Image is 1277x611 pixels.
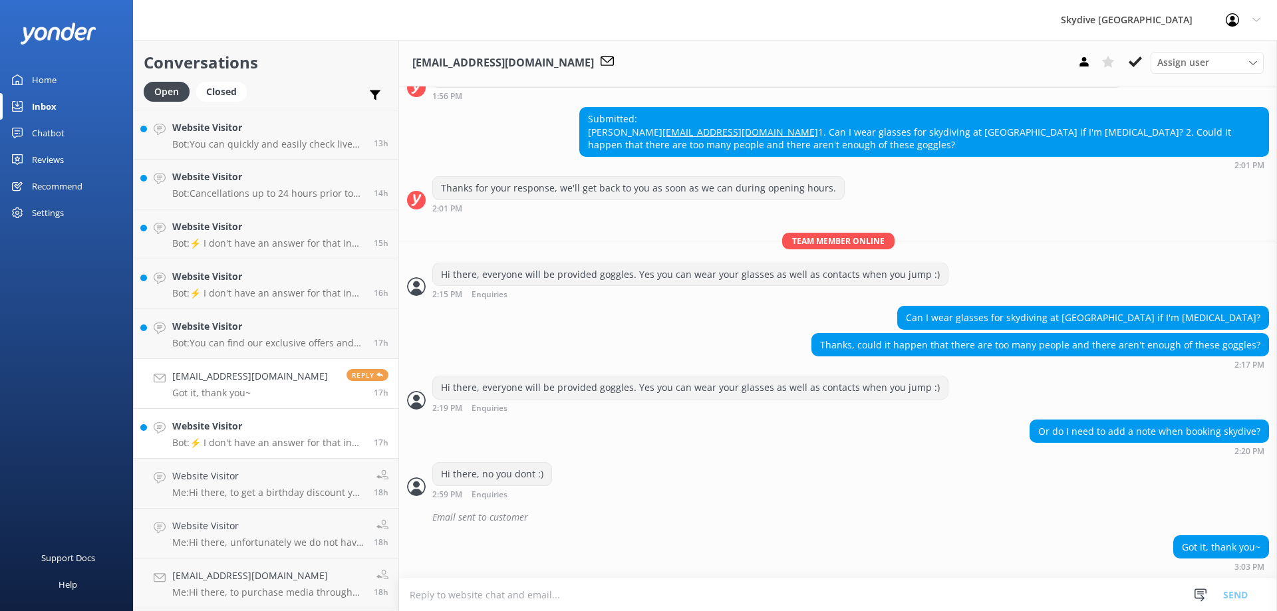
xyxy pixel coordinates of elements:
div: Email sent to customer [432,506,1269,529]
strong: 2:15 PM [432,291,462,299]
a: Website VisitorBot:Cancellations up to 24 hours prior to departure will incur no fee. However, ca... [134,160,398,209]
h4: Website Visitor [172,170,364,184]
h4: Website Visitor [172,269,364,284]
span: Aug 24 2025 02:14pm (UTC +10:00) Australia/Brisbane [374,586,388,598]
a: Website VisitorMe:Hi there, to get a birthday discount you would have needed to sign up to our ne... [134,459,398,509]
a: [EMAIL_ADDRESS][DOMAIN_NAME] [662,126,818,138]
span: Aug 24 2025 02:18pm (UTC +10:00) Australia/Brisbane [374,487,388,498]
h4: [EMAIL_ADDRESS][DOMAIN_NAME] [172,369,328,384]
div: Reviews [32,146,64,173]
div: Hi there, everyone will be provided goggles. Yes you can wear your glasses as well as contacts wh... [433,376,948,399]
div: Inbox [32,93,57,120]
span: Enquiries [472,491,507,499]
img: yonder-white-logo.png [20,23,96,45]
div: Submitted: [PERSON_NAME] 1. Can I wear glasses for skydiving at [GEOGRAPHIC_DATA] if I'm [MEDICAL... [580,108,1268,156]
h4: Website Visitor [172,319,364,334]
div: Aug 24 2025 02:01pm (UTC +10:00) Australia/Brisbane [432,203,845,213]
a: Website VisitorBot:You can quickly and easily check live availability for skydiving on [DATE] by ... [134,110,398,160]
a: Website VisitorBot:⚡ I don't have an answer for that in my knowledge base. Please try and rephras... [134,409,398,459]
strong: 2:19 PM [432,404,462,413]
p: Me: Hi there, unfortunately we do not have any discounts for groups at the moment. [172,537,364,549]
div: Aug 24 2025 02:19pm (UTC +10:00) Australia/Brisbane [432,403,948,413]
a: Open [144,84,196,98]
span: Assign user [1157,55,1209,70]
a: Website VisitorBot:⚡ I don't have an answer for that in my knowledge base. Please try and rephras... [134,209,398,259]
div: Aug 24 2025 02:15pm (UTC +10:00) Australia/Brisbane [432,289,948,299]
h4: Website Visitor [172,120,364,135]
span: Aug 24 2025 04:22pm (UTC +10:00) Australia/Brisbane [374,287,388,299]
strong: 3:03 PM [1234,563,1264,571]
p: Bot: ⚡ I don't have an answer for that in my knowledge base. Please try and rephrase your questio... [172,237,364,249]
strong: 2:20 PM [1234,447,1264,455]
span: Reply [347,369,388,381]
a: Closed [196,84,253,98]
p: Bot: ⚡ I don't have an answer for that in my knowledge base. Please try and rephrase your questio... [172,287,364,299]
span: Aug 24 2025 05:07pm (UTC +10:00) Australia/Brisbane [374,237,388,249]
span: Aug 24 2025 07:21pm (UTC +10:00) Australia/Brisbane [374,138,388,149]
div: Hi there, everyone will be provided goggles. Yes you can wear your glasses as well as contacts wh... [433,263,948,286]
div: Help [59,571,77,598]
span: Enquiries [472,291,507,299]
div: Can I wear glasses for skydiving at [GEOGRAPHIC_DATA] if I'm [MEDICAL_DATA]? [898,306,1268,329]
div: Aug 24 2025 02:01pm (UTC +10:00) Australia/Brisbane [579,160,1269,170]
div: Support Docs [41,545,95,571]
div: Open [144,82,190,102]
strong: 2:17 PM [1234,361,1264,369]
div: Aug 24 2025 01:56pm (UTC +10:00) Australia/Brisbane [432,91,1122,100]
strong: 2:01 PM [432,205,462,213]
div: Aug 24 2025 03:03pm (UTC +10:00) Australia/Brisbane [1173,562,1269,571]
p: Bot: ⚡ I don't have an answer for that in my knowledge base. Please try and rephrase your questio... [172,437,364,449]
h3: [EMAIL_ADDRESS][DOMAIN_NAME] [412,55,594,72]
div: Thanks, could it happen that there are too many people and there aren't enough of these goggles? [812,334,1268,356]
div: Settings [32,199,64,226]
div: 2025-08-24T05:02:21.781 [407,506,1269,529]
h4: Website Visitor [172,469,364,483]
div: Hi there, no you dont :) [433,463,551,485]
span: Aug 24 2025 03:39pm (UTC +10:00) Australia/Brisbane [374,337,388,348]
p: Me: Hi there, to get a birthday discount you would have needed to sign up to our newsletter and y... [172,487,364,499]
div: Aug 24 2025 02:20pm (UTC +10:00) Australia/Brisbane [1030,446,1269,455]
div: Closed [196,82,247,102]
a: Website VisitorBot:⚡ I don't have an answer for that in my knowledge base. Please try and rephras... [134,259,398,309]
strong: 1:56 PM [432,92,462,100]
a: [EMAIL_ADDRESS][DOMAIN_NAME]Me:Hi there, to purchase media through us please give us a call or yo... [134,558,398,608]
p: Bot: You can quickly and easily check live availability for skydiving on [DATE] by visiting our w... [172,138,364,150]
h2: Conversations [144,50,388,75]
h4: Website Visitor [172,519,364,533]
p: Bot: You can find our exclusive offers and current deals by visiting our specials page at [URL][D... [172,337,364,349]
span: Enquiries [472,404,507,413]
h4: Website Visitor [172,419,364,433]
a: [EMAIL_ADDRESS][DOMAIN_NAME]Got it, thank you~Reply17h [134,359,398,409]
h4: Website Visitor [172,219,364,234]
div: Home [32,66,57,93]
div: Chatbot [32,120,65,146]
h4: [EMAIL_ADDRESS][DOMAIN_NAME] [172,568,364,583]
p: Bot: Cancellations up to 24 hours prior to departure will incur no fee. However, cancellations wi... [172,187,364,199]
p: Got it, thank you~ [172,387,328,399]
strong: 2:59 PM [432,491,462,499]
div: Recommend [32,173,82,199]
div: Aug 24 2025 02:59pm (UTC +10:00) Australia/Brisbane [432,489,552,499]
div: Assign User [1151,52,1264,73]
div: Aug 24 2025 02:17pm (UTC +10:00) Australia/Brisbane [811,360,1269,369]
div: Thanks for your response, we'll get back to you as soon as we can during opening hours. [433,177,844,199]
span: Aug 24 2025 02:52pm (UTC +10:00) Australia/Brisbane [374,437,388,448]
span: Aug 24 2025 03:03pm (UTC +10:00) Australia/Brisbane [374,387,388,398]
span: Aug 24 2025 02:15pm (UTC +10:00) Australia/Brisbane [374,537,388,548]
div: Or do I need to add a note when booking skydive? [1030,420,1268,443]
span: Team member online [782,233,895,249]
span: Aug 24 2025 05:54pm (UTC +10:00) Australia/Brisbane [374,187,388,199]
div: Got it, thank you~ [1174,536,1268,558]
strong: 2:01 PM [1234,162,1264,170]
a: Website VisitorMe:Hi there, unfortunately we do not have any discounts for groups at the moment.18h [134,509,398,558]
a: Website VisitorBot:You can find our exclusive offers and current deals by visiting our specials p... [134,309,398,359]
p: Me: Hi there, to purchase media through us please give us a call or you can pay on the day of you... [172,586,364,598]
